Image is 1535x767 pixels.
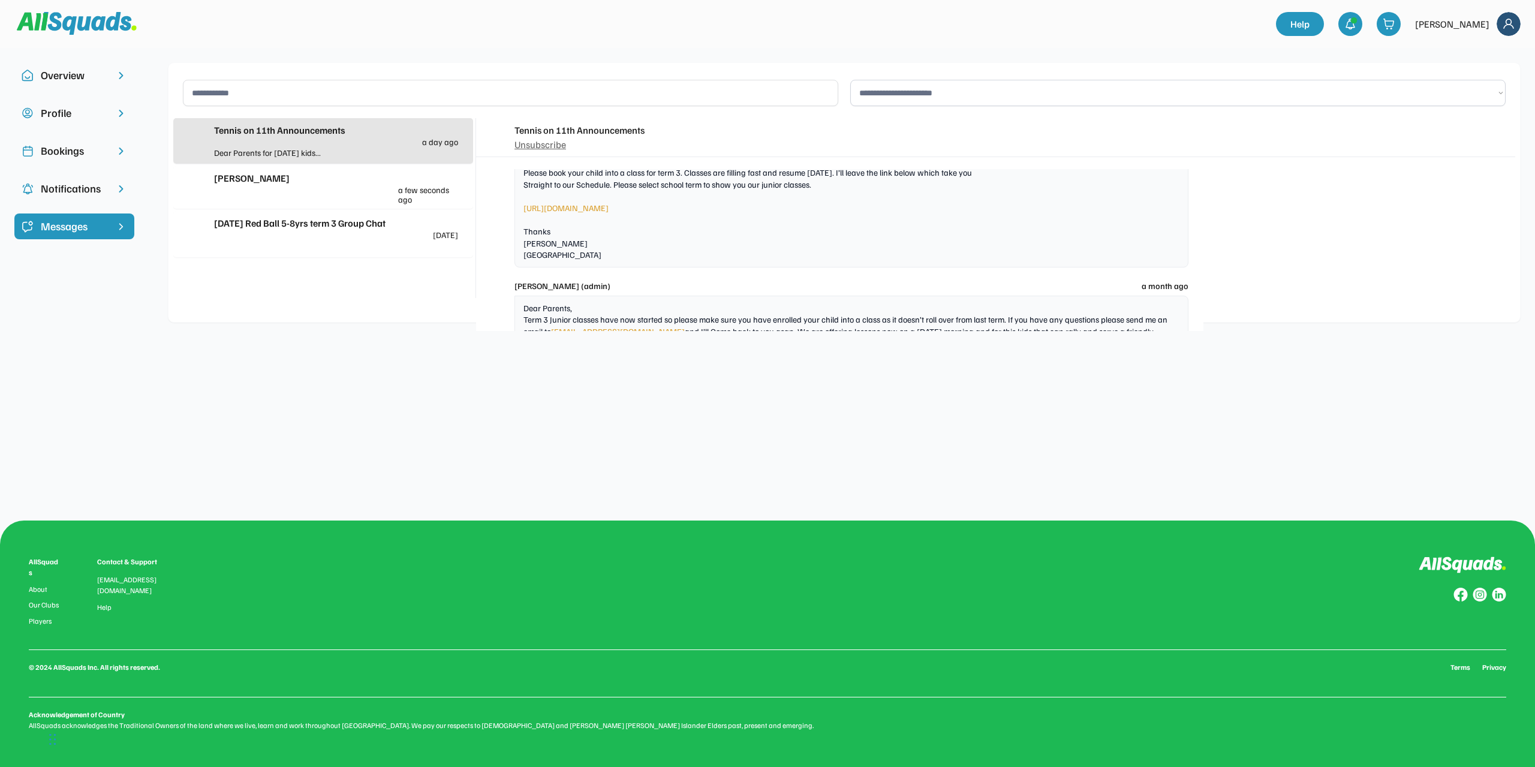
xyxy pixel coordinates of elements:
div: Acknowledgement of Country [29,709,125,720]
a: [EMAIL_ADDRESS][DOMAIN_NAME] [551,326,685,336]
img: Group%20copy%208.svg [1453,588,1468,602]
div: Dear Parents, Please book your child into a class for term 3. Classes are filling fast and resume... [514,148,1188,267]
img: 1000017423.png [180,175,207,201]
img: chevron-right.svg [115,70,127,82]
div: Contact & Support [97,557,171,567]
img: chevron-right%20copy%203.svg [115,221,127,233]
img: Logo%20inverted.svg [1419,557,1506,574]
div: AllSquads [29,557,61,578]
div: [PERSON_NAME] [214,171,458,185]
a: Help [97,603,112,612]
a: Privacy [1482,662,1506,673]
div: [PERSON_NAME] [1415,17,1489,31]
a: Help [1276,12,1324,36]
div: Dear Parents, Term 3 Junior classes have now started so please make sure you have enrolled your c... [514,296,1188,391]
div: a month ago [1142,279,1188,292]
div: Notifications [41,181,108,197]
a: Our Clubs [29,601,61,609]
div: AllSquads acknowledges the Traditional Owners of the land where we live, learn and work throughou... [29,720,1506,731]
div: [DATE] Red Ball 5-8yrs term 3 Group Chat [214,216,458,230]
img: Icon%20%2821%29.svg [22,221,34,233]
a: Players [29,617,61,625]
div: Messages [41,218,108,234]
img: Icon%20copy%2010.svg [22,70,34,82]
a: [URL][DOMAIN_NAME] [523,203,609,213]
a: Terms [1450,662,1470,673]
div: [DATE] [433,230,458,239]
img: 1000017423.png [483,279,507,303]
img: shopping-cart-01%20%281%29.svg [1383,18,1395,30]
div: Overview [41,67,108,83]
img: Group%20copy%206.svg [1492,588,1506,602]
div: Bookings [41,143,108,159]
img: chevron-right.svg [115,145,127,157]
div: a day ago [422,137,458,146]
div: a few seconds ago [398,185,458,204]
div: Unsubscribe [514,137,566,152]
img: IMG_2979.png [483,125,507,149]
div: Profile [41,105,108,121]
div: Tennis on 11th Announcements [214,123,458,137]
img: chevron-right.svg [115,183,127,195]
div: Tennis on 11th Announcements [514,123,645,137]
img: Squad%20Logo.svg [17,12,137,35]
img: Group%20copy%207.svg [1473,588,1487,602]
img: chevron-right.svg [115,107,127,119]
img: bell-03%20%281%29.svg [1344,18,1356,30]
div: [EMAIL_ADDRESS][DOMAIN_NAME] [97,575,171,596]
div: © 2024 AllSquads Inc. All rights reserved. [29,662,160,673]
a: About [29,585,61,594]
img: Frame%2018.svg [1497,12,1521,36]
img: IMG_2979.png [180,128,207,154]
img: user-circle.svg [22,107,34,119]
img: IMG_3169.jpeg [180,221,207,247]
div: [PERSON_NAME] (admin) [514,279,610,292]
img: Icon%20copy%204.svg [22,183,34,195]
img: Icon%20copy%202.svg [22,145,34,157]
div: Dear Parents for [DATE] kids... [214,146,336,159]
